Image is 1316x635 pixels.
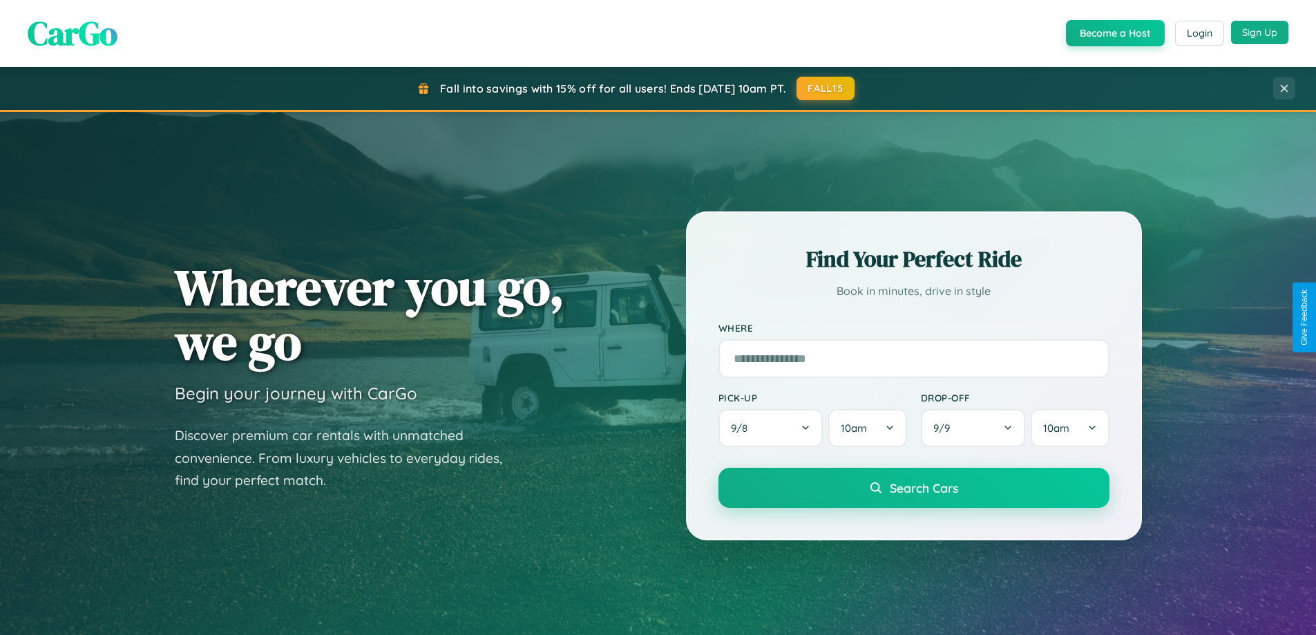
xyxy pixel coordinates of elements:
button: 10am [828,409,906,447]
button: Login [1175,21,1224,46]
label: Pick-up [718,392,907,404]
button: 10am [1031,409,1109,447]
button: Sign Up [1231,21,1288,44]
button: 9/8 [718,409,823,447]
button: FALL15 [797,77,855,100]
span: 10am [1043,421,1069,435]
span: 9 / 9 [933,421,957,435]
h2: Find Your Perfect Ride [718,244,1109,274]
span: 9 / 8 [731,421,754,435]
span: Fall into savings with 15% off for all users! Ends [DATE] 10am PT. [440,82,786,95]
h3: Begin your journey with CarGo [175,383,417,404]
button: 9/9 [921,409,1026,447]
label: Where [718,322,1109,334]
p: Book in minutes, drive in style [718,281,1109,301]
label: Drop-off [921,392,1109,404]
button: Become a Host [1066,20,1165,46]
p: Discover premium car rentals with unmatched convenience. From luxury vehicles to everyday rides, ... [175,424,520,492]
div: Give Feedback [1299,290,1309,345]
span: 10am [841,421,867,435]
span: Search Cars [890,480,958,495]
h1: Wherever you go, we go [175,260,564,369]
button: Search Cars [718,468,1109,508]
span: CarGo [28,10,117,56]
